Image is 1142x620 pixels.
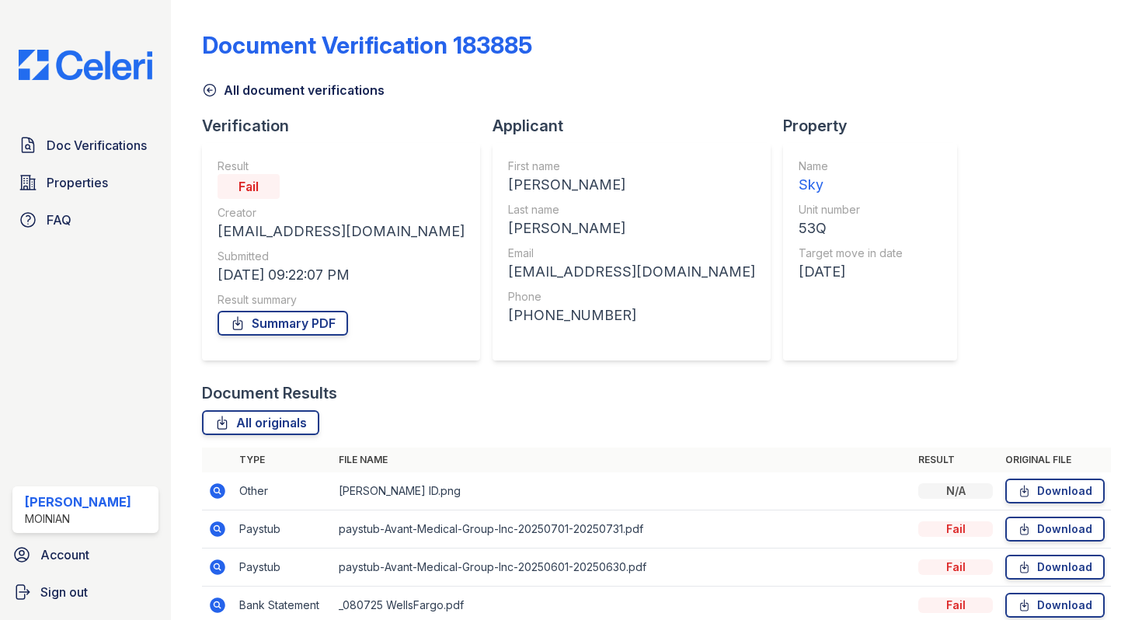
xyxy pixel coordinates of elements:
td: paystub-Avant-Medical-Group-Inc-20250601-20250630.pdf [333,549,912,587]
div: [PERSON_NAME] [508,218,755,239]
div: Last name [508,202,755,218]
a: Summary PDF [218,311,348,336]
span: Account [40,545,89,564]
th: Original file [999,448,1111,472]
div: Creator [218,205,465,221]
th: File name [333,448,912,472]
div: Phone [508,289,755,305]
span: Doc Verifications [47,136,147,155]
td: Paystub [233,549,333,587]
div: [PHONE_NUMBER] [508,305,755,326]
a: Download [1005,555,1105,580]
a: Download [1005,593,1105,618]
a: Download [1005,479,1105,503]
div: Submitted [218,249,465,264]
a: FAQ [12,204,158,235]
div: [DATE] [799,261,903,283]
span: Sign out [40,583,88,601]
a: All originals [202,410,319,435]
div: Fail [918,521,993,537]
div: Name [799,158,903,174]
div: N/A [918,483,993,499]
a: Download [1005,517,1105,542]
div: Sky [799,174,903,196]
div: First name [508,158,755,174]
div: [PERSON_NAME] [25,493,131,511]
img: CE_Logo_Blue-a8612792a0a2168367f1c8372b55b34899dd931a85d93a1a3d3e32e68fde9ad4.png [6,50,165,80]
div: Unit number [799,202,903,218]
div: 53Q [799,218,903,239]
td: Paystub [233,510,333,549]
a: Name Sky [799,158,903,196]
td: paystub-Avant-Medical-Group-Inc-20250701-20250731.pdf [333,510,912,549]
div: Result [218,158,465,174]
a: Doc Verifications [12,130,158,161]
div: Email [508,246,755,261]
a: Properties [12,167,158,198]
div: Fail [218,174,280,199]
span: Properties [47,173,108,192]
th: Result [912,448,999,472]
a: Sign out [6,576,165,608]
a: Account [6,539,165,570]
div: Result summary [218,292,465,308]
div: Applicant [493,115,783,137]
a: All document verifications [202,81,385,99]
div: Document Results [202,382,337,404]
div: [EMAIL_ADDRESS][DOMAIN_NAME] [508,261,755,283]
div: Property [783,115,970,137]
div: Moinian [25,511,131,527]
div: Verification [202,115,493,137]
td: Other [233,472,333,510]
div: [DATE] 09:22:07 PM [218,264,465,286]
div: Document Verification 183885 [202,31,532,59]
span: FAQ [47,211,71,229]
div: Target move in date [799,246,903,261]
div: Fail [918,597,993,613]
div: [PERSON_NAME] [508,174,755,196]
td: [PERSON_NAME] ID.png [333,472,912,510]
th: Type [233,448,333,472]
div: Fail [918,559,993,575]
div: [EMAIL_ADDRESS][DOMAIN_NAME] [218,221,465,242]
